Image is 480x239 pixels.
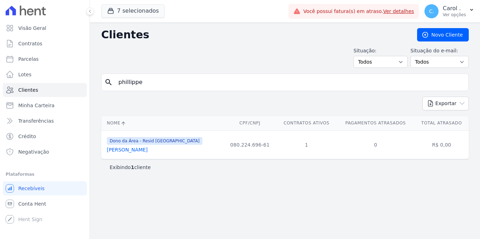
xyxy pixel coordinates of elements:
span: Recebíveis [18,185,45,192]
span: Conta Hent [18,200,46,207]
th: Contratos Ativos [276,116,337,130]
button: 7 selecionados [101,4,165,18]
button: C. Carol . Ver opções [419,1,480,21]
th: Total Atrasado [414,116,469,130]
span: Crédito [18,133,36,140]
h2: Clientes [101,28,406,41]
div: Plataformas [6,170,84,179]
i: search [104,78,113,86]
a: Clientes [3,83,87,97]
b: 1 [131,164,134,170]
a: Conta Hent [3,197,87,211]
p: Carol . [443,5,466,12]
span: Minha Carteira [18,102,54,109]
a: Crédito [3,129,87,143]
p: Ver opções [443,12,466,18]
span: Parcelas [18,56,39,63]
span: Você possui fatura(s) em atraso. [303,8,414,15]
span: Negativação [18,148,49,155]
a: Contratos [3,37,87,51]
input: Buscar por nome, CPF ou e-mail [114,75,466,89]
button: Exportar [422,97,469,110]
td: 1 [276,130,337,159]
span: Visão Geral [18,25,46,32]
td: R$ 0,00 [414,130,469,159]
a: Recebíveis [3,181,87,195]
a: Negativação [3,145,87,159]
a: Lotes [3,67,87,82]
span: Lotes [18,71,32,78]
label: Situação do e-mail: [410,47,469,54]
th: CPF/CNPJ [223,116,276,130]
span: Contratos [18,40,42,47]
td: 080.224.696-61 [223,130,276,159]
span: C. [429,9,434,14]
a: Minha Carteira [3,98,87,112]
a: Transferências [3,114,87,128]
span: Transferências [18,117,54,124]
th: Nome [101,116,223,130]
label: Situação: [353,47,408,54]
p: Exibindo cliente [110,164,151,171]
a: Parcelas [3,52,87,66]
span: Clientes [18,86,38,93]
th: Pagamentos Atrasados [337,116,414,130]
a: Ver detalhes [383,8,414,14]
td: 0 [337,130,414,159]
a: [PERSON_NAME] [107,147,148,153]
a: Visão Geral [3,21,87,35]
span: Dono da Área - Resid [GEOGRAPHIC_DATA] [107,137,202,145]
a: Novo Cliente [417,28,469,41]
